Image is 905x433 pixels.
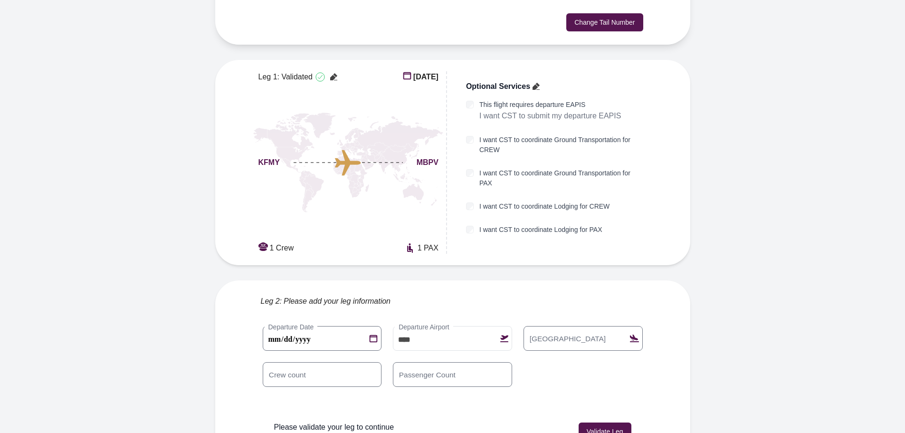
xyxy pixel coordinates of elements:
[258,157,280,168] span: KFMY
[418,242,438,254] span: 1 PAX
[270,242,294,254] span: 1 Crew
[417,157,438,168] span: MBPV
[479,202,610,212] label: I want CST to coordinate Lodging for CREW
[258,71,313,83] span: Leg 1: Validated
[265,369,310,380] label: Crew count
[525,333,610,344] label: [GEOGRAPHIC_DATA]
[479,100,621,110] label: This flight requires departure EAPIS
[395,322,453,332] label: Departure Airport
[413,71,438,83] span: [DATE]
[479,225,602,235] label: I want CST to coordinate Lodging for PAX
[395,369,460,380] label: Passenger Count
[566,13,643,31] button: Change Tail Number
[466,81,530,92] span: Optional Services
[479,135,645,155] label: I want CST to coordinate Ground Transportation for CREW
[479,168,645,188] label: I want CST to coordinate Ground Transportation for PAX
[265,322,318,332] label: Departure Date
[284,296,391,307] span: Please add your leg information
[479,110,621,122] p: I want CST to submit my departure EAPIS
[261,296,282,307] span: Leg 2:
[274,422,394,433] p: Please validate your leg to continue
